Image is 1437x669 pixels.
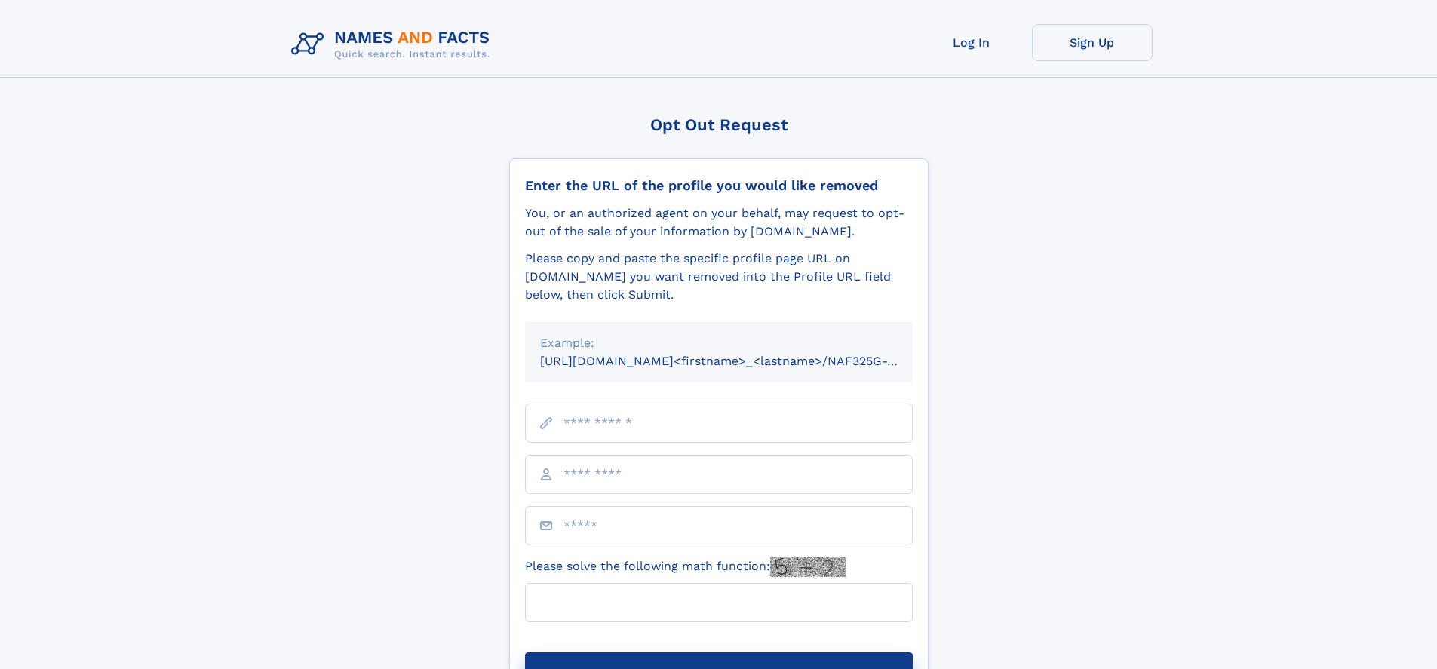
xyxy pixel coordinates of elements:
[525,250,913,304] div: Please copy and paste the specific profile page URL on [DOMAIN_NAME] you want removed into the Pr...
[285,24,502,65] img: Logo Names and Facts
[540,334,898,352] div: Example:
[540,354,941,368] small: [URL][DOMAIN_NAME]<firstname>_<lastname>/NAF325G-xxxxxxxx
[1032,24,1153,61] a: Sign Up
[525,557,846,577] label: Please solve the following math function:
[525,204,913,241] div: You, or an authorized agent on your behalf, may request to opt-out of the sale of your informatio...
[525,177,913,194] div: Enter the URL of the profile you would like removed
[509,115,929,134] div: Opt Out Request
[911,24,1032,61] a: Log In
